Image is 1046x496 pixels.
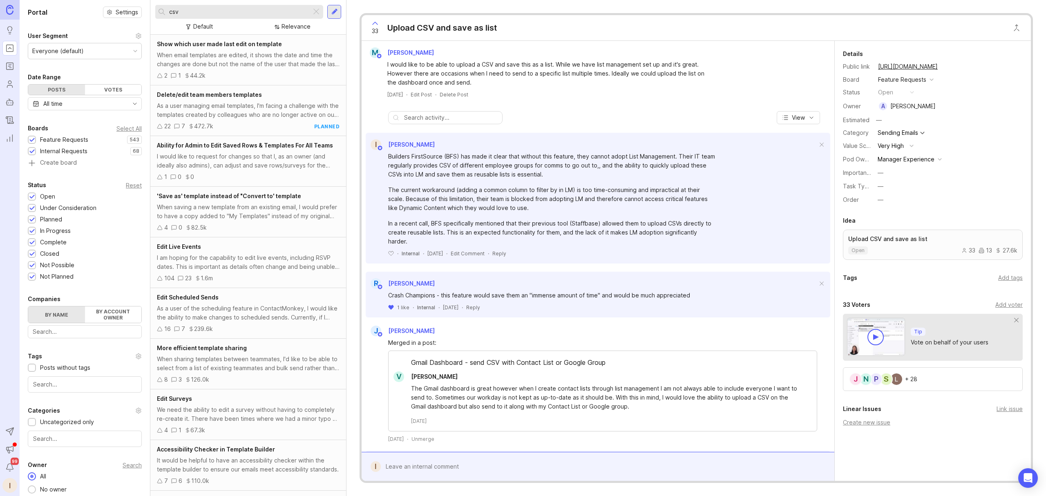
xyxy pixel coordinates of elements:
[314,123,340,130] div: planned
[911,338,988,347] div: Vote on behalf of your users
[164,375,168,384] div: 8
[388,280,435,287] span: [PERSON_NAME]
[28,72,61,82] div: Date Range
[402,250,420,257] div: Internal
[878,75,926,84] div: Feature Requests
[446,250,447,257] div: ·
[878,155,934,164] div: Manager Experience
[191,223,207,232] div: 82.5k
[423,250,424,257] div: ·
[43,99,63,108] div: All time
[995,300,1023,309] div: Add voter
[880,373,893,386] div: S
[157,243,201,250] span: Edit Live Events
[85,306,142,323] label: By account owner
[874,115,884,125] div: —
[201,274,213,283] div: 1.6m
[33,434,136,443] input: Search...
[40,203,96,212] div: Under Consideration
[387,49,434,56] span: [PERSON_NAME]
[852,247,865,254] p: open
[406,91,407,98] div: ·
[157,152,340,170] div: I would like to request for changes so that I, as an owner (and ideally also admins), can adjust ...
[961,248,975,253] div: 33
[150,339,346,389] a: More efficient template sharingWhen sharing templates between teammates, I'd like to be able to s...
[366,278,435,289] a: R[PERSON_NAME]
[157,101,340,119] div: As a user managing email templates, I'm facing a challenge with the templates created by colleagu...
[28,31,68,41] div: User Segment
[28,180,46,190] div: Status
[157,253,340,271] div: I am hoping for the capability to edit live events, including RSVP dates. This is important as de...
[85,85,142,95] div: Votes
[40,226,71,235] div: In Progress
[2,460,17,475] button: Notifications
[438,304,440,311] div: ·
[376,53,382,59] img: member badge
[185,274,192,283] div: 23
[388,338,817,347] div: Merged in a post:
[878,195,883,204] div: —
[190,71,206,80] div: 44.2k
[876,61,940,72] a: [URL][DOMAIN_NAME]
[40,418,94,427] div: Uncategorized only
[150,85,346,136] a: Delete/edit team members templatesAs a user managing email templates, I'm facing a challenge with...
[178,71,181,80] div: 1
[150,237,346,288] a: Edit Live EventsI am hoping for the capability to edit live events, including RSVP dates. This is...
[891,373,902,385] img: Laura-Lee Godridge
[371,326,381,336] div: J
[388,436,404,442] time: [DATE]
[28,294,60,304] div: Companies
[28,460,47,470] div: Owner
[2,95,17,109] a: Autopilot
[1018,468,1038,488] div: Open Intercom Messenger
[181,122,185,131] div: 7
[6,5,13,14] img: Canny Home
[36,485,71,494] div: No owner
[191,375,209,384] div: 126.0k
[179,375,182,384] div: 3
[389,371,464,382] a: V[PERSON_NAME]
[388,327,435,334] span: [PERSON_NAME]
[411,384,804,411] div: The Gmail dashboard is great however when I create contact lists through list management I am not...
[194,324,213,333] div: 239.6k
[371,278,381,289] div: R
[179,223,182,232] div: 0
[387,60,714,87] div: I would like to be able to upload a CSV and save this as a list. While we have list management se...
[157,456,340,474] div: It would be helpful to have an accessibility checker within the template builder to ensure our em...
[157,355,340,373] div: When sharing templates between teammates, I'd like to be able to select from a list of existing t...
[33,380,136,389] input: Search...
[488,250,489,257] div: ·
[164,223,168,232] div: 4
[181,324,185,333] div: 7
[843,216,856,226] div: Idea
[377,284,383,290] img: member badge
[28,306,85,323] label: By name
[2,23,17,38] a: Ideas
[2,442,17,457] button: Announcements
[417,304,435,311] div: Internal
[28,7,47,17] h1: Portal
[150,440,346,491] a: Accessibility Checker in Template BuilderIt would be helpful to have an accessibility checker wit...
[2,77,17,92] a: Users
[413,304,414,311] div: ·
[878,141,904,150] div: Very High
[404,113,498,122] input: Search activity...
[859,373,872,386] div: N
[843,49,863,59] div: Details
[843,418,1023,427] div: Create new issue
[157,40,282,47] span: Show which user made last edit on template
[492,250,506,257] div: Reply
[451,250,485,257] div: Edit Comment
[126,183,142,188] div: Reset
[847,318,905,356] img: video-thumbnail-vote-d41b83416815613422e2ca741bf692cc.jpg
[2,41,17,56] a: Portal
[32,47,84,56] div: Everyone (default)
[440,91,468,98] div: Delete Post
[1008,20,1025,36] button: Close button
[150,35,346,85] a: Show which user made last edit on templateWhen email templates are edited, it shows the date and ...
[40,192,55,201] div: Open
[28,160,142,167] a: Create board
[2,59,17,74] a: Roadmaps
[190,172,194,181] div: 0
[407,436,408,442] div: ·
